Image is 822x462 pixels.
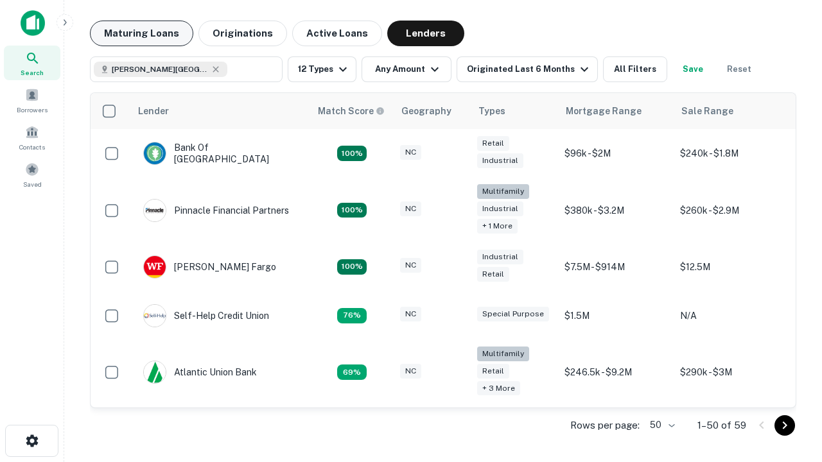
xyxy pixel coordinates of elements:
[4,83,60,117] a: Borrowers
[558,243,674,291] td: $7.5M - $914M
[130,93,310,129] th: Lender
[90,21,193,46] button: Maturing Loans
[477,364,509,379] div: Retail
[292,21,382,46] button: Active Loans
[477,136,509,151] div: Retail
[674,178,789,243] td: $260k - $2.9M
[400,364,421,379] div: NC
[362,56,451,82] button: Any Amount
[558,178,674,243] td: $380k - $3.2M
[4,120,60,155] a: Contacts
[144,200,166,221] img: picture
[401,103,451,119] div: Geography
[477,267,509,282] div: Retail
[674,340,789,405] td: $290k - $3M
[143,361,257,384] div: Atlantic Union Bank
[674,129,789,178] td: $240k - $1.8M
[337,146,367,161] div: Matching Properties: 15, hasApolloMatch: undefined
[645,416,677,434] div: 50
[337,259,367,275] div: Matching Properties: 15, hasApolloMatch: undefined
[467,62,592,77] div: Originated Last 6 Months
[558,340,674,405] td: $246.5k - $9.2M
[774,415,795,436] button: Go to next page
[477,307,549,321] div: Special Purpose
[674,243,789,291] td: $12.5M
[400,145,421,160] div: NC
[387,21,464,46] button: Lenders
[477,201,523,216] div: Industrial
[138,103,169,119] div: Lender
[477,381,520,396] div: + 3 more
[17,105,48,115] span: Borrowers
[558,129,674,178] td: $96k - $2M
[477,153,523,168] div: Industrial
[672,56,713,82] button: Save your search to get updates of matches that match your search criteria.
[143,255,276,278] div: [PERSON_NAME] Fargo
[477,219,518,234] div: + 1 more
[603,56,667,82] button: All Filters
[337,203,367,218] div: Matching Properties: 26, hasApolloMatch: undefined
[697,418,746,433] p: 1–50 of 59
[21,67,44,78] span: Search
[144,361,166,383] img: picture
[457,56,598,82] button: Originated Last 6 Months
[288,56,356,82] button: 12 Types
[310,93,394,129] th: Capitalize uses an advanced AI algorithm to match your search with the best lender. The match sco...
[144,256,166,278] img: picture
[19,142,45,152] span: Contacts
[337,364,367,380] div: Matching Properties: 10, hasApolloMatch: undefined
[400,201,421,216] div: NC
[198,21,287,46] button: Originations
[477,184,529,199] div: Multifamily
[337,308,367,323] div: Matching Properties: 11, hasApolloMatch: undefined
[566,103,642,119] div: Mortgage Range
[143,304,269,327] div: Self-help Credit Union
[719,56,760,82] button: Reset
[318,104,385,118] div: Capitalize uses an advanced AI algorithm to match your search with the best lender. The match sco...
[144,305,166,327] img: picture
[477,250,523,264] div: Industrial
[143,142,297,165] div: Bank Of [GEOGRAPHIC_DATA]
[21,10,45,36] img: capitalize-icon.png
[471,93,558,129] th: Types
[570,418,640,433] p: Rows per page:
[674,291,789,340] td: N/A
[674,93,789,129] th: Sale Range
[400,258,421,273] div: NC
[394,93,471,129] th: Geography
[558,93,674,129] th: Mortgage Range
[758,318,822,380] iframe: Chat Widget
[681,103,733,119] div: Sale Range
[318,104,382,118] h6: Match Score
[558,291,674,340] td: $1.5M
[4,157,60,192] a: Saved
[4,46,60,80] a: Search
[400,307,421,321] div: NC
[478,103,505,119] div: Types
[144,142,166,164] img: picture
[112,64,208,75] span: [PERSON_NAME][GEOGRAPHIC_DATA], [GEOGRAPHIC_DATA]
[23,179,42,189] span: Saved
[143,199,289,222] div: Pinnacle Financial Partners
[477,346,529,361] div: Multifamily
